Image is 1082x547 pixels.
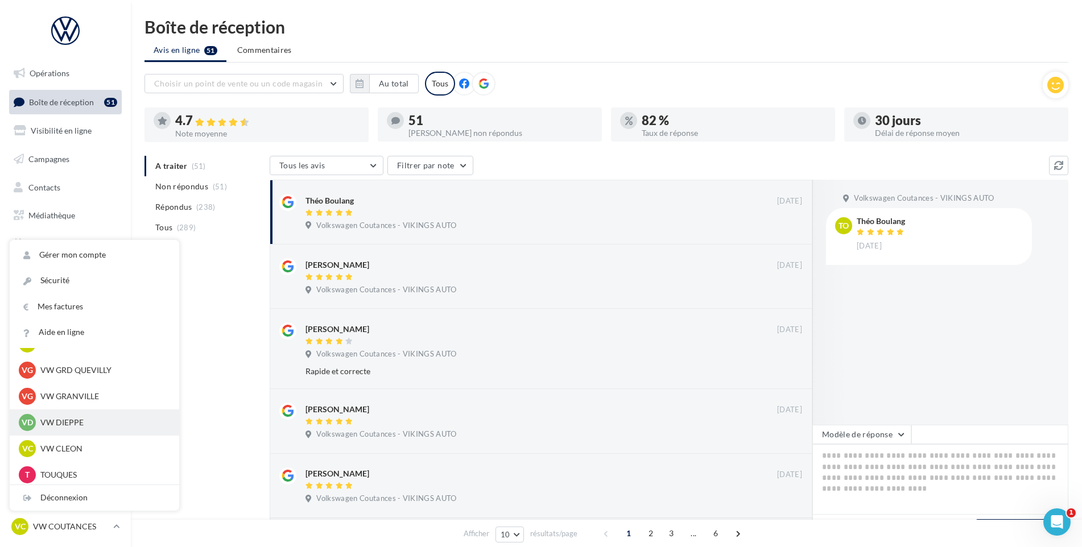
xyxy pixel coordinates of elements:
[316,429,456,440] span: Volkswagen Coutances - VIKINGS AUTO
[213,182,227,191] span: (51)
[857,217,907,225] div: Théo Boulang
[22,443,33,454] span: VC
[777,260,802,271] span: [DATE]
[777,470,802,480] span: [DATE]
[875,114,1059,127] div: 30 jours
[369,74,419,93] button: Au total
[408,129,593,137] div: [PERSON_NAME] non répondus
[10,268,179,293] a: Sécurité
[175,114,360,127] div: 4.7
[9,516,122,537] a: VC VW COUTANCES
[350,74,419,93] button: Au total
[7,119,124,143] a: Visibilité en ligne
[620,524,638,542] span: 1
[15,521,26,532] span: VC
[33,521,109,532] p: VW COUTANCES
[305,366,728,377] div: Rapide et correcte
[7,90,124,114] a: Boîte de réception51
[662,524,680,542] span: 3
[40,417,166,428] p: VW DIEPPE
[40,469,166,480] p: TOUQUES
[7,176,124,200] a: Contacts
[642,524,660,542] span: 2
[777,196,802,206] span: [DATE]
[425,72,455,96] div: Tous
[408,114,593,127] div: 51
[28,154,69,164] span: Campagnes
[28,239,67,248] span: Calendrier
[270,156,383,175] button: Tous les avis
[29,97,94,106] span: Boîte de réception
[25,469,30,480] span: T
[854,193,994,204] span: Volkswagen Coutances - VIKINGS AUTO
[530,528,577,539] span: résultats/page
[10,294,179,320] a: Mes factures
[22,364,33,376] span: VG
[155,201,192,213] span: Répondus
[1067,508,1076,517] span: 1
[196,202,216,212] span: (238)
[10,485,179,511] div: Déconnexion
[857,241,882,251] span: [DATE]
[777,325,802,335] span: [DATE]
[177,223,196,232] span: (289)
[464,528,489,539] span: Afficher
[1043,508,1071,536] iframe: Intercom live chat
[7,204,124,227] a: Médiathèque
[22,417,33,428] span: VD
[642,114,826,127] div: 82 %
[40,364,166,376] p: VW GRD QUEVILLY
[501,530,510,539] span: 10
[316,285,456,295] span: Volkswagen Coutances - VIKINGS AUTO
[305,259,369,271] div: [PERSON_NAME]
[104,98,117,107] div: 51
[305,324,369,335] div: [PERSON_NAME]
[279,160,325,170] span: Tous les avis
[305,195,354,206] div: Théo Boulang
[7,232,124,256] a: Calendrier
[40,443,166,454] p: VW CLEON
[305,404,369,415] div: [PERSON_NAME]
[7,260,124,294] a: PLV et print personnalisable
[175,130,360,138] div: Note moyenne
[237,44,292,56] span: Commentaires
[144,74,344,93] button: Choisir un point de vente ou un code magasin
[30,68,69,78] span: Opérations
[7,298,124,331] a: Campagnes DataOnDemand
[144,18,1068,35] div: Boîte de réception
[316,494,456,504] span: Volkswagen Coutances - VIKINGS AUTO
[22,391,33,402] span: VG
[777,405,802,415] span: [DATE]
[7,61,124,85] a: Opérations
[10,320,179,345] a: Aide en ligne
[10,242,179,268] a: Gérer mon compte
[28,182,60,192] span: Contacts
[155,181,208,192] span: Non répondus
[305,468,369,479] div: [PERSON_NAME]
[875,129,1059,137] div: Délai de réponse moyen
[40,391,166,402] p: VW GRANVILLE
[316,349,456,359] span: Volkswagen Coutances - VIKINGS AUTO
[642,129,826,137] div: Taux de réponse
[387,156,473,175] button: Filtrer par note
[707,524,725,542] span: 6
[154,78,323,88] span: Choisir un point de vente ou un code magasin
[495,527,525,542] button: 10
[684,524,703,542] span: ...
[839,220,849,231] span: To
[7,147,124,171] a: Campagnes
[31,126,92,135] span: Visibilité en ligne
[28,210,75,220] span: Médiathèque
[155,222,172,233] span: Tous
[316,221,456,231] span: Volkswagen Coutances - VIKINGS AUTO
[812,425,911,444] button: Modèle de réponse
